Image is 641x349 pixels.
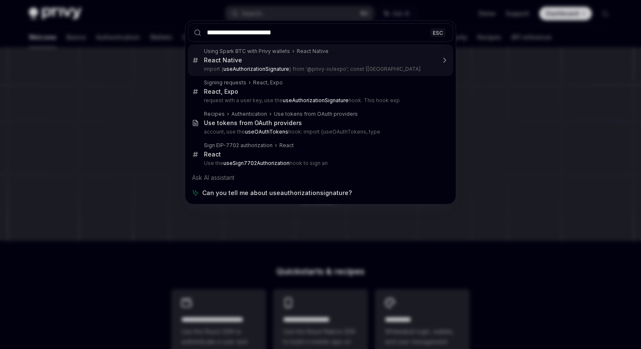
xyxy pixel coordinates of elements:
p: import { } from '@privy-io/expo'; const {[GEOGRAPHIC_DATA] [204,66,435,73]
span: Can you tell me about useauthorizationsignature? [202,189,352,197]
b: useOAuthTokens [245,128,288,135]
b: useAuthorizationSignature [283,97,348,103]
b: useSign7702Authorization [223,160,290,166]
b: useAuthorizationSignature [223,66,289,72]
div: Use tokens from OAuth providers [274,111,358,117]
p: account, use the hook: import {useOAuthTokens, type [204,128,435,135]
div: React [279,142,294,149]
div: React Native [204,56,242,64]
p: request with a user key, use the hook. This hook exp [204,97,435,104]
div: Authentication [231,111,267,117]
div: Using Spark BTC with Privy wallets [204,48,290,55]
div: Recipes [204,111,225,117]
p: Use the hook to sign an [204,160,435,167]
div: ESC [430,28,446,37]
div: React, Expo [253,79,283,86]
div: Use tokens from OAuth providers [204,119,302,127]
div: Signing requests [204,79,246,86]
div: React Native [297,48,329,55]
div: React [204,151,221,158]
div: Ask AI assistant [188,170,453,185]
div: Sign EIP-7702 authorization [204,142,273,149]
div: React, Expo [204,88,238,95]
